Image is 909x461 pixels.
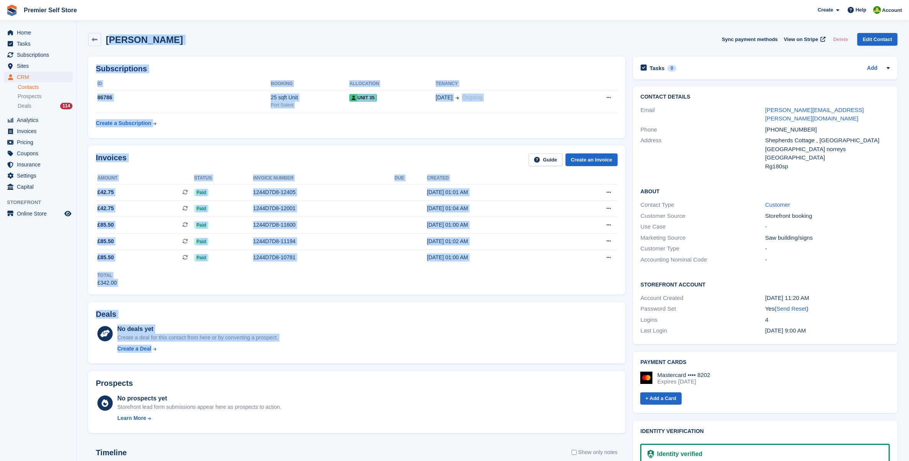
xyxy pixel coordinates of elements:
div: Address [641,136,765,171]
div: Logins [641,316,765,324]
span: Prospects [18,93,41,100]
a: menu [4,181,72,192]
div: Identity verified [654,449,702,459]
div: Account Created [641,294,765,303]
div: Create a Deal [117,345,151,353]
a: menu [4,148,72,159]
img: Mastercard Logo [640,372,653,384]
a: menu [4,159,72,170]
input: Show only notes [572,448,577,456]
div: 1244D7D8-12001 [253,204,395,212]
span: Paid [194,254,208,262]
div: Last Login [641,326,765,335]
span: Create [818,6,833,14]
div: 114 [60,103,72,109]
div: [DATE] 01:02 AM [427,237,564,245]
div: Expires [DATE] [658,378,710,385]
button: Delete [830,33,851,46]
a: menu [4,115,72,125]
div: 1244D7D8-10781 [253,254,395,262]
img: stora-icon-8386f47178a22dfd0bd8f6a31ec36ba5ce8667c1dd55bd0f319d3a0aa187defe.svg [6,5,18,16]
a: Add [867,64,878,73]
span: Paid [194,238,208,245]
a: menu [4,170,72,181]
a: Contacts [18,84,72,91]
h2: Contact Details [641,94,890,100]
div: 86786 [96,94,271,102]
th: ID [96,78,271,90]
a: Create a Deal [117,345,278,353]
th: Amount [96,172,194,184]
div: Contact Type [641,201,765,209]
a: View on Stripe [781,33,827,46]
div: 1244D7D8-12405 [253,188,395,196]
div: 1244D7D8-11600 [253,221,395,229]
span: Insurance [17,159,63,170]
div: [PHONE_NUMBER] [765,125,890,134]
div: 0 [667,65,676,72]
a: Guide [529,153,562,166]
div: Email [641,106,765,123]
a: Preview store [63,209,72,218]
a: menu [4,27,72,38]
a: Create an Invoice [565,153,618,166]
span: Paid [194,189,208,196]
a: menu [4,38,72,49]
span: Storefront [7,199,76,206]
div: [DATE] 01:00 AM [427,254,564,262]
span: View on Stripe [784,36,818,43]
h2: Payment cards [641,359,890,366]
h2: Prospects [96,379,133,388]
span: Sites [17,61,63,71]
a: Prospects [18,92,72,100]
div: Storefront booking [765,212,890,221]
div: Create a deal for this contact from here or by converting a prospect. [117,334,278,342]
h2: About [641,187,890,195]
h2: Deals [96,310,116,319]
div: Rg180sp [765,162,890,171]
span: Ongoing [462,94,482,100]
span: Deals [18,102,31,110]
a: Edit Contact [857,33,897,46]
span: ( ) [774,305,808,312]
th: Created [427,172,564,184]
div: Storefront lead form submissions appear here as prospects to action. [117,403,281,411]
span: £42.75 [97,204,114,212]
div: Use Case [641,222,765,231]
span: Capital [17,181,63,192]
div: £342.00 [97,279,117,287]
div: Total [97,272,117,279]
a: [PERSON_NAME][EMAIL_ADDRESS][PERSON_NAME][DOMAIN_NAME] [765,107,864,122]
div: 4 [765,316,890,324]
a: Customer [765,201,790,208]
a: Send Reset [776,305,806,312]
button: Sync payment methods [722,33,778,46]
div: Mastercard •••• 8202 [658,372,710,379]
div: [GEOGRAPHIC_DATA] [765,153,890,162]
div: Saw building/signs [765,234,890,242]
a: Learn More [117,414,281,422]
span: Tasks [17,38,63,49]
span: Invoices [17,126,63,137]
span: Pricing [17,137,63,148]
h2: Invoices [96,153,127,166]
h2: Subscriptions [96,64,618,73]
div: 25 sqft Unit [271,94,349,102]
div: - [765,255,890,264]
div: Marketing Source [641,234,765,242]
div: [DATE] 01:01 AM [427,188,564,196]
span: Coupons [17,148,63,159]
h2: [PERSON_NAME] [106,35,183,45]
span: £85.50 [97,254,114,262]
div: No deals yet [117,324,278,334]
a: menu [4,208,72,219]
span: Subscriptions [17,49,63,60]
div: Create a Subscription [96,119,151,127]
span: Account [882,7,902,14]
span: £42.75 [97,188,114,196]
span: [DATE] [436,94,452,102]
div: Shepherds Cottage , [GEOGRAPHIC_DATA] [765,136,890,145]
a: menu [4,137,72,148]
h2: Timeline [96,448,127,457]
span: £85.50 [97,221,114,229]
